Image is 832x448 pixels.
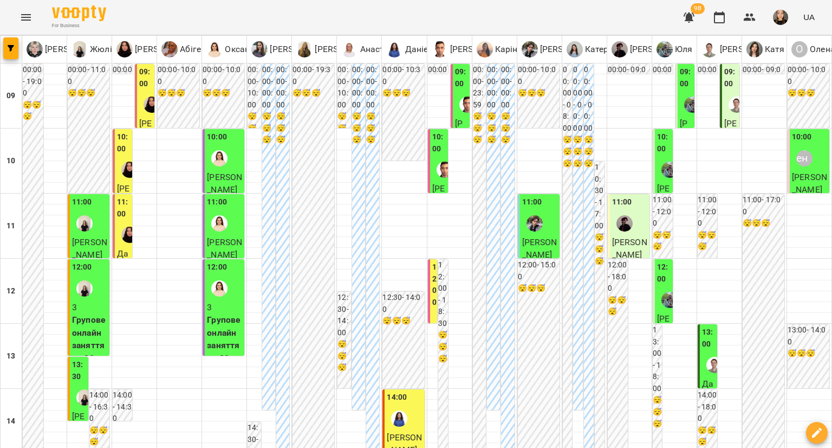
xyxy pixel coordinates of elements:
[706,357,723,373] div: Андрій
[518,64,560,87] h6: 00:00 - 10:00
[477,41,523,57] div: Каріна
[661,162,678,178] img: Юля
[746,41,785,57] a: К Катя
[161,41,211,57] div: Абігейл
[567,41,623,57] div: Катерина
[139,118,152,205] span: [PERSON_NAME]
[71,41,112,57] a: Ж Жюлі
[121,162,138,178] img: Олександра
[23,99,43,123] h6: 😴😴😴
[292,87,334,99] h6: 😴😴😴
[616,215,633,232] div: Аліса
[656,41,693,57] a: Ю Юля
[402,43,438,56] p: Даніела
[133,43,200,56] p: [PERSON_NAME]
[438,329,448,364] h6: 😴😴😴
[656,41,673,57] img: Ю
[207,131,227,143] label: 10:00
[702,327,715,350] label: 13:00
[72,261,92,273] label: 12:00
[296,41,380,57] div: Марина
[437,162,453,178] img: Михайло
[211,215,227,232] img: Оксана
[313,43,380,56] p: [PERSON_NAME]
[803,11,815,23] span: UA
[680,118,691,205] span: [PERSON_NAME]
[276,64,289,111] h6: 00:00 - 00:00
[292,64,334,87] h6: 00:00 - 19:30
[296,41,380,57] a: М [PERSON_NAME]
[341,41,400,57] div: Анастасія
[27,41,43,57] img: Є
[573,134,583,169] h6: 😴😴😴
[52,22,106,29] span: For Business
[88,43,112,56] p: Жюлі
[276,111,289,146] h6: 😴😴😴
[538,43,606,56] p: [PERSON_NAME]
[262,64,275,111] h6: 00:00 - 00:00
[473,64,486,111] h6: 00:00 - 23:59
[653,324,662,394] h6: 13:00 - 18:00
[116,41,200,57] a: О [PERSON_NAME]
[262,111,275,146] h6: 😴😴😴
[608,295,628,318] h6: 😴😴😴
[432,261,439,308] label: 12:00
[76,280,93,297] img: Жюлі
[724,66,737,89] label: 09:00
[526,215,543,232] img: Микита
[113,389,132,425] h6: 14:00 - 14:30
[448,43,516,56] p: [PERSON_NAME]
[337,64,350,111] h6: 00:00 - 10:00
[477,41,493,57] img: К
[432,183,445,258] span: [PERSON_NAME]
[573,64,583,134] h6: 00:00 - 00:00
[206,41,223,57] img: О
[684,97,700,113] div: Юля
[522,41,538,57] img: М
[653,194,673,229] h6: 11:00 - 12:00
[382,87,424,99] h6: 😴😴😴
[432,41,516,57] div: Михайло
[746,41,763,57] img: К
[144,97,160,113] img: Олександра
[743,194,784,217] h6: 11:00 - 17:00
[207,261,227,273] label: 12:00
[501,64,514,111] h6: 00:00 - 00:00
[584,134,594,169] h6: 😴😴😴
[583,43,623,56] p: Катерина
[391,411,407,427] div: Даніела
[763,43,785,56] p: Катя
[788,87,829,99] h6: 😴😴😴
[116,41,133,57] img: О
[657,183,670,258] span: [PERSON_NAME]
[386,41,438,57] a: Д Даніела
[268,43,335,56] p: [PERSON_NAME]
[657,261,671,285] label: 12:00
[477,41,523,57] a: К Каріна
[698,64,717,99] h6: 00:00 - 09:00
[207,196,227,208] label: 11:00
[701,41,785,57] a: А [PERSON_NAME]
[724,118,737,205] span: [PERSON_NAME]
[206,41,255,57] a: О Оксана
[68,64,109,87] h6: 00:00 - 11:00
[432,131,446,155] label: 10:00
[248,64,261,111] h6: 00:00 - 10:00
[680,66,692,89] label: 09:00
[23,64,43,99] h6: 00:00 - 19:00
[455,118,466,205] span: [PERSON_NAME]
[612,41,628,57] img: А
[68,87,109,99] h6: 😴😴😴
[459,97,476,113] img: Михайло
[139,66,152,89] label: 09:00
[6,155,15,167] h6: 10
[207,301,242,314] p: 3
[729,97,745,113] img: Андрій
[608,64,649,87] h6: 00:00 - 09:00
[788,348,829,360] h6: 😴😴😴
[501,111,514,146] h6: 😴😴😴
[116,41,200,57] div: Олександра
[76,215,93,232] div: Жюлі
